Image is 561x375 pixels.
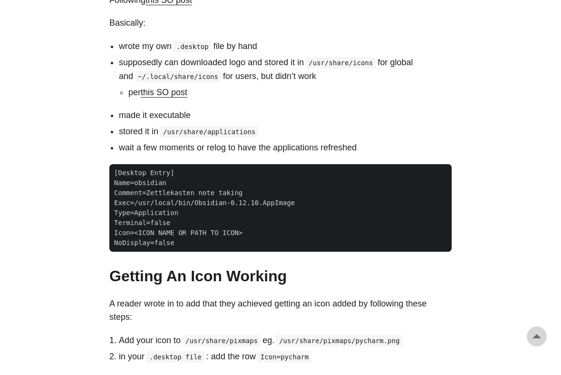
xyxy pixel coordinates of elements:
span: Name=obsidian [109,178,171,188]
span: Terminal=false [109,218,175,228]
a: this SO post [141,88,187,97]
h2: Getting An Icon Working [109,267,452,285]
code: /usr/share/pixmaps [183,335,261,346]
li: Add your icon to eg. [119,334,452,347]
li: per [128,86,452,99]
li: wait a few moments or relog to have the applications refreshed [119,141,452,155]
code: .desktop file [146,351,204,363]
span: NoDisplay=false [109,238,179,248]
a: go to top [527,326,547,346]
li: wrote my own file by hand [119,39,452,53]
code: .desktop [174,41,212,52]
code: ~/.local/share/icons [135,71,221,82]
span: [Desktop Entry] [109,168,179,178]
li: supposedly can downloaded logo and stored it in for global and for users, but didn’t work [119,56,452,99]
li: stored it in [119,125,452,138]
li: in your : add the row [119,350,452,364]
span: Exec=/usr/local/bin/Obsidian-0.12.10.AppImage [109,198,300,208]
code: Icon=pycharm [258,351,311,363]
li: made it executable [119,109,452,122]
span: Type=Application [109,208,183,218]
code: /usr/share/applications [160,126,258,138]
p: A reader wrote in to add that they achieved getting an icon added by following these steps: [109,297,452,325]
code: /usr/share/icons [306,57,376,69]
span: Icon=<ICON NAME OR PATH TO ICON> [109,228,247,238]
code: /usr/share/pixmaps/pycharm.png [276,335,402,346]
p: Basically: [109,16,452,30]
span: Comment=Zettlekasten note taking [109,188,247,198]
